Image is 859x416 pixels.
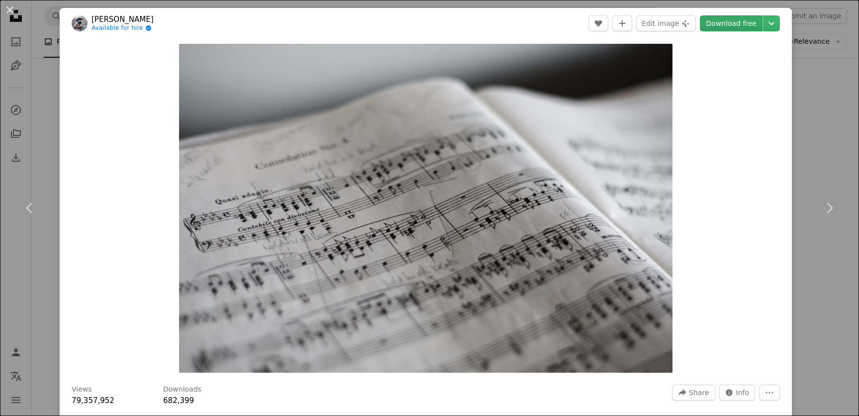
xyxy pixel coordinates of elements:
h3: Views [72,385,92,395]
button: Stats about this image [719,385,756,401]
button: Add to Collection [612,15,632,31]
button: Like [588,15,608,31]
a: Download free [700,15,763,31]
span: 79,357,952 [72,396,114,405]
button: Share this image [672,385,715,401]
a: Next [799,160,859,256]
span: 682,399 [163,396,194,405]
img: Go to Marius Masalar's profile [72,15,88,31]
button: Zoom in on this image [179,44,672,373]
a: Available for hire [92,24,154,32]
h3: Downloads [163,385,201,395]
span: Info [736,385,750,400]
button: More Actions [759,385,780,401]
button: Choose download size [763,15,780,31]
img: tilt selective photograph of music notes [179,44,672,373]
a: [PERSON_NAME] [92,14,154,24]
button: Edit image [636,15,696,31]
span: Share [689,385,709,400]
